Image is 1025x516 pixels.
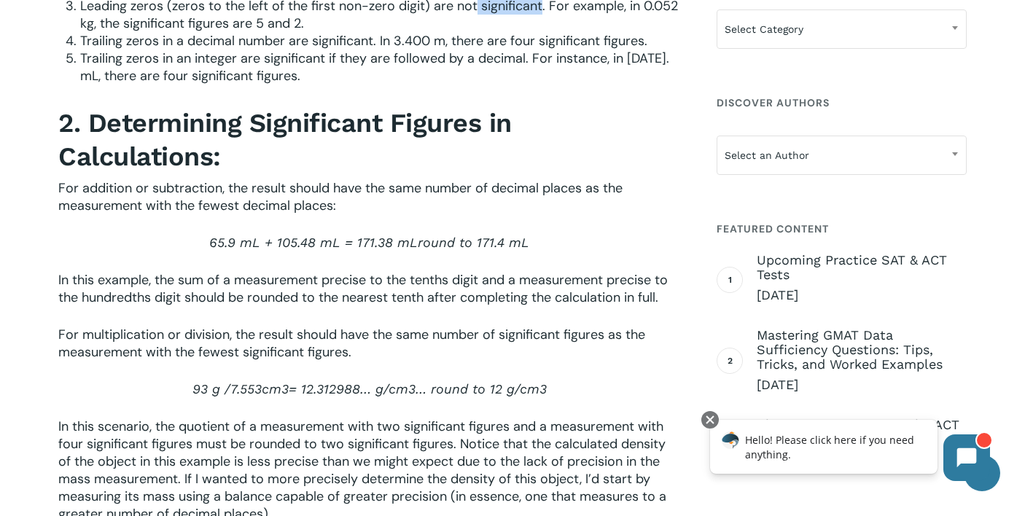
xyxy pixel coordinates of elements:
[58,108,512,172] strong: 2. Determining Significant Figures in Calculations:
[431,381,520,396] span: round to 12 g/
[717,90,967,116] h4: Discover Authors
[539,381,547,396] span: 3
[281,381,289,396] span: 3
[757,328,967,394] a: Mastering GMAT Data Sufficiency Questions: Tips, Tricks, and Worked Examples [DATE]
[757,286,967,304] span: [DATE]
[230,381,262,396] span: 7.553
[192,381,230,396] span: 93 g /
[80,50,669,85] span: Trailing zeros in an integer are significant if they are followed by a decimal. For instance, in ...
[757,253,967,282] span: Upcoming Practice SAT & ACT Tests
[408,381,426,396] span: 3…
[717,9,967,49] span: Select Category
[58,326,645,361] span: For multiplication or division, the result should have the same number of significant figures as ...
[58,271,668,306] span: In this example, the sum of a measurement precise to the tenths digit and a measurement precise t...
[520,381,539,396] span: cm
[289,381,389,396] span: = 12.312988… g/
[80,32,647,50] span: Trailing zeros in a decimal number are significant. In 3.400 m, there are four significant figures.
[717,140,966,171] span: Select an Author
[717,136,967,175] span: Select an Author
[389,381,408,396] span: cm
[695,408,1005,496] iframe: Chatbot
[58,179,623,214] span: For addition or subtraction, the result should have the same number of decimal places as the meas...
[757,253,967,304] a: Upcoming Practice SAT & ACT Tests [DATE]
[717,216,967,242] h4: Featured Content
[209,235,418,250] span: 65.9 mL + 105.48 mL = 171.38 mL
[757,328,967,372] span: Mastering GMAT Data Sufficiency Questions: Tips, Tricks, and Worked Examples
[418,235,529,250] span: round to 171.4 mL
[262,381,281,396] span: cm
[757,376,967,394] span: [DATE]
[717,14,966,44] span: Select Category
